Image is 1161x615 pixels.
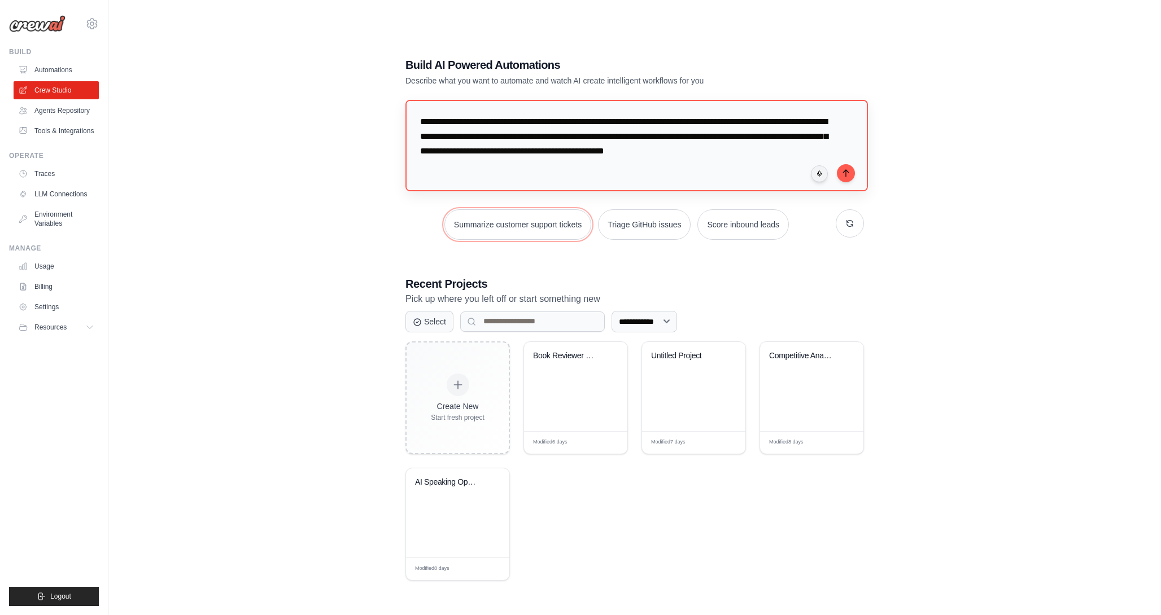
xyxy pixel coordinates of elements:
[9,587,99,606] button: Logout
[837,438,846,447] span: Edit
[719,438,728,447] span: Edit
[598,209,691,240] button: Triage GitHub issues
[50,592,71,601] span: Logout
[651,438,686,446] span: Modified 7 days
[14,278,99,296] a: Billing
[9,244,99,253] div: Manage
[14,257,99,275] a: Usage
[14,81,99,99] a: Crew Studio
[14,102,99,120] a: Agents Repository
[769,351,837,361] div: Competitive Analysis System
[34,323,67,332] span: Resources
[415,477,483,487] div: AI Speaking Opportunities Finder
[533,438,568,446] span: Modified 6 days
[601,438,610,447] span: Edit
[9,47,99,56] div: Build
[811,165,828,182] button: Click to speak your automation idea
[9,15,66,32] img: Logo
[533,351,601,361] div: Book Reviewer Finder & Contact System
[697,209,789,240] button: Score inbound leads
[14,122,99,140] a: Tools & Integrations
[836,209,864,238] button: Get new suggestions
[431,413,485,422] div: Start fresh project
[14,318,99,336] button: Resources
[431,401,485,412] div: Create New
[405,75,785,86] p: Describe what you want to automate and watch AI create intelligent workflows for you
[14,185,99,203] a: LLM Connections
[405,276,864,292] h3: Recent Projects
[483,565,492,573] span: Edit
[14,61,99,79] a: Automations
[405,57,785,73] h1: Build AI Powered Automations
[405,292,864,306] p: Pick up where you left off or start something new
[405,311,453,332] button: Select
[9,151,99,160] div: Operate
[444,209,591,240] button: Summarize customer support tickets
[14,298,99,316] a: Settings
[651,351,719,361] div: Untitled Project
[14,205,99,232] a: Environment Variables
[415,565,449,573] span: Modified 8 days
[14,165,99,183] a: Traces
[769,438,804,446] span: Modified 8 days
